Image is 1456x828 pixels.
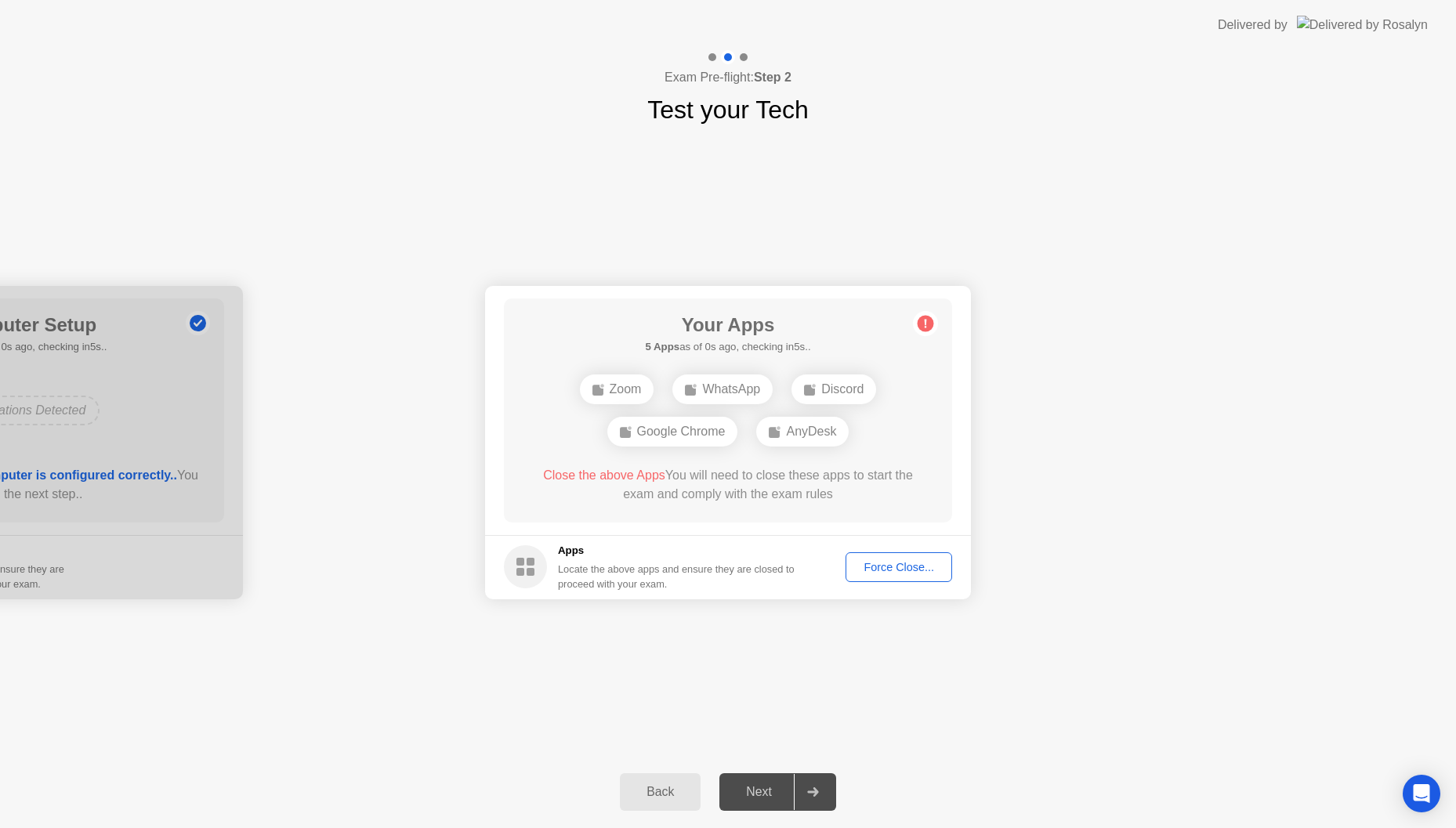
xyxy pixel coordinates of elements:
[851,561,947,573] div: Force Close...
[645,311,810,339] h1: Your Apps
[724,785,794,799] div: Next
[754,71,791,84] b: Step 2
[665,68,791,87] h4: Exam Pre-flight:
[580,374,654,404] div: Zoom
[607,417,738,447] div: Google Chrome
[620,773,701,811] button: Back
[1218,16,1288,34] div: Delivered by
[1297,16,1428,34] img: Delivered by Rosalyn
[647,91,809,128] h1: Test your Tech
[756,417,849,447] div: AnyDesk
[558,543,795,559] h5: Apps
[719,773,836,811] button: Next
[645,339,810,355] h5: as of 0s ago, checking in5s..
[625,785,696,799] div: Back
[558,562,795,591] div: Locate the above apps and ensure they are closed to proceed with your exam.
[527,466,930,504] div: You will need to close these apps to start the exam and comply with the exam rules
[543,468,665,482] span: Close the above Apps
[645,341,679,353] b: 5 Apps
[1403,775,1440,812] div: Open Intercom Messenger
[672,374,773,404] div: WhatsApp
[791,374,876,404] div: Discord
[846,552,952,582] button: Force Close...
